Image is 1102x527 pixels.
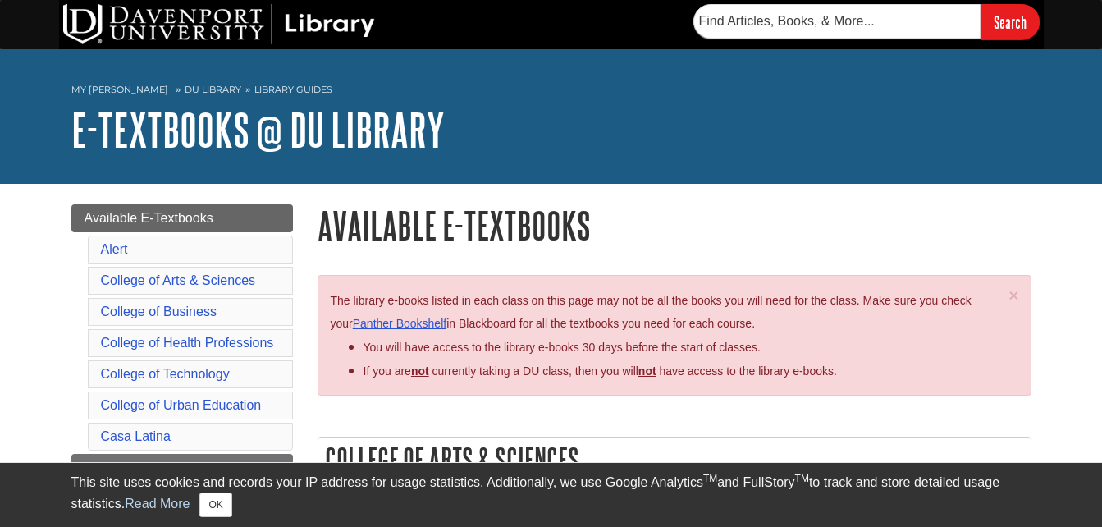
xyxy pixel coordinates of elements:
[703,473,717,484] sup: TM
[318,204,1031,246] h1: Available E-Textbooks
[85,211,213,225] span: Available E-Textbooks
[101,305,217,318] a: College of Business
[71,473,1031,517] div: This site uses cookies and records your IP address for usage statistics. Additionally, we use Goo...
[364,341,761,354] span: You will have access to the library e-books 30 days before the start of classes.
[638,364,656,378] u: not
[364,364,837,378] span: If you are currently taking a DU class, then you will have access to the library e-books.
[71,204,293,232] a: Available E-Textbooks
[71,454,293,482] a: Find E-Textbooks @ DU Library
[71,104,445,155] a: E-Textbooks @ DU Library
[353,317,446,330] a: Panther Bookshelf
[185,84,241,95] a: DU Library
[981,4,1040,39] input: Search
[71,83,168,97] a: My [PERSON_NAME]
[331,294,972,331] span: The library e-books listed in each class on this page may not be all the books you will need for ...
[101,242,128,256] a: Alert
[318,438,1031,481] h2: College of Arts & Sciences
[199,493,231,517] button: Close
[101,336,274,350] a: College of Health Professions
[693,4,1040,39] form: Searches DU Library's articles, books, and more
[101,273,256,287] a: College of Arts & Sciences
[795,473,809,484] sup: TM
[63,4,375,44] img: DU Library
[85,461,269,474] span: Find E-Textbooks @ DU Library
[411,364,429,378] strong: not
[71,79,1031,105] nav: breadcrumb
[101,398,262,412] a: College of Urban Education
[1008,286,1018,305] span: ×
[125,497,190,511] a: Read More
[101,429,171,443] a: Casa Latina
[101,367,230,381] a: College of Technology
[1008,286,1018,304] button: Close
[693,4,981,39] input: Find Articles, Books, & More...
[254,84,332,95] a: Library Guides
